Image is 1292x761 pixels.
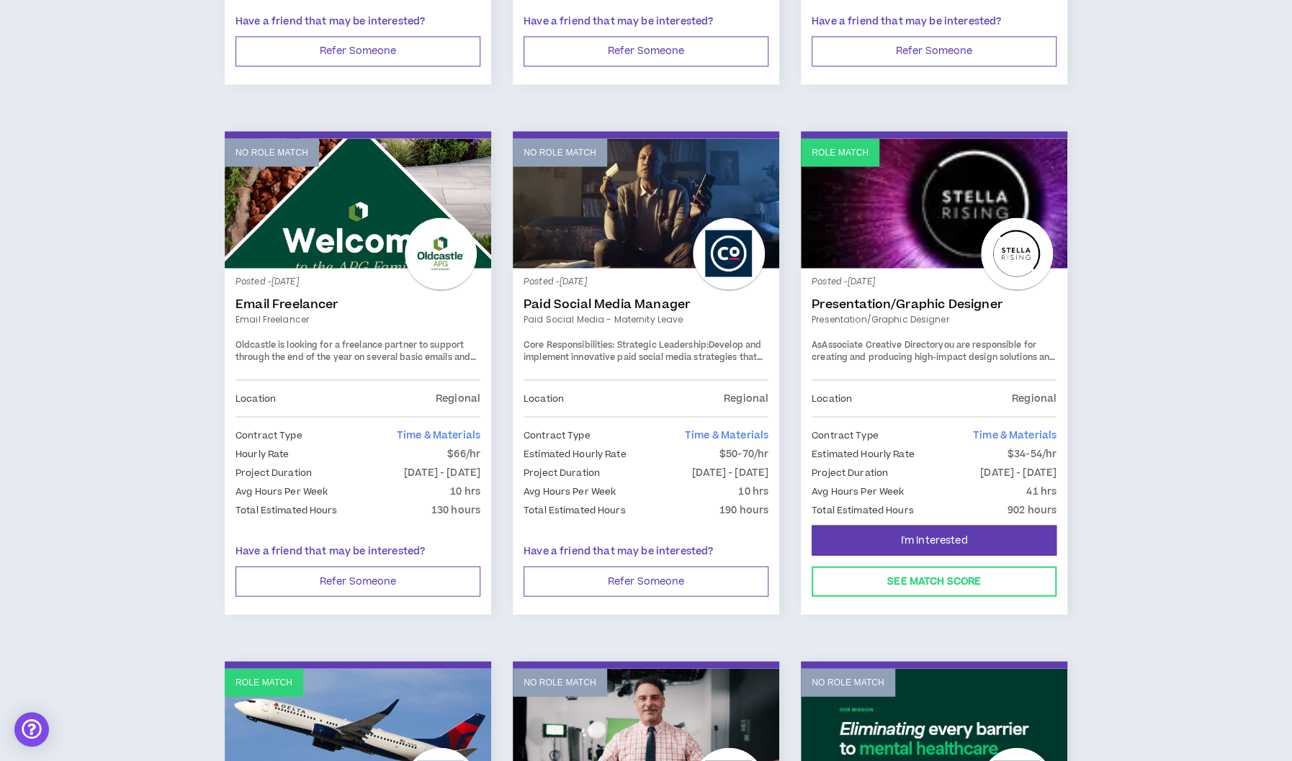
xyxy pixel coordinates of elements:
[980,464,1057,480] p: [DATE] - [DATE]
[447,446,480,461] p: $66/hr
[436,390,480,406] p: Regional
[812,525,1057,555] button: I'm Interested
[1008,502,1057,518] p: 902 hours
[235,390,276,406] p: Location
[685,428,768,442] span: Time & Materials
[1008,446,1057,461] p: $34-54/hr
[719,446,768,461] p: $50-70/hr
[724,390,768,406] p: Regional
[235,566,480,596] button: Refer Someone
[812,483,904,499] p: Avg Hours Per Week
[14,712,49,747] div: Open Intercom Messenger
[235,427,302,443] p: Contract Type
[524,36,768,66] button: Refer Someone
[235,145,308,159] p: No Role Match
[225,138,491,268] a: No Role Match
[812,446,915,461] p: Estimated Hourly Rate
[235,275,480,288] p: Posted - [DATE]
[812,390,852,406] p: Location
[1026,483,1057,499] p: 41 hrs
[812,14,1057,29] p: Have a friend that may be interested?
[524,566,768,596] button: Refer Someone
[812,502,914,518] p: Total Estimated Hours
[235,446,289,461] p: Hourly Rate
[235,464,312,480] p: Project Duration
[812,312,1057,325] a: Presentation/Graphic Designer
[235,297,480,311] a: Email Freelancer
[822,338,938,351] strong: Associate Creative Director
[397,428,480,442] span: Time & Materials
[513,138,779,268] a: No Role Match
[235,14,480,29] p: Have a friend that may be interested?
[812,145,869,159] p: Role Match
[524,502,626,518] p: Total Estimated Hours
[692,464,768,480] p: [DATE] - [DATE]
[524,446,627,461] p: Estimated Hourly Rate
[235,338,476,376] span: Oldcastle is looking for a freelance partner to support through the end of the year on several ba...
[812,566,1057,596] button: See Match Score
[901,533,968,547] span: I'm Interested
[812,275,1057,288] p: Posted - [DATE]
[719,502,768,518] p: 190 hours
[431,502,480,518] p: 130 hours
[235,483,328,499] p: Avg Hours Per Week
[524,675,596,689] p: No Role Match
[524,297,768,311] a: Paid Social Media Manager
[738,483,768,499] p: 10 hrs
[524,544,768,559] p: Have a friend that may be interested?
[524,464,600,480] p: Project Duration
[812,36,1057,66] button: Refer Someone
[524,312,768,325] a: Paid Social Media - Maternity leave
[524,338,614,351] strong: Core Responsibilities:
[235,36,480,66] button: Refer Someone
[404,464,480,480] p: [DATE] - [DATE]
[235,312,480,325] a: Email Freelancer
[524,427,591,443] p: Contract Type
[235,502,338,518] p: Total Estimated Hours
[524,145,596,159] p: No Role Match
[235,544,480,559] p: Have a friend that may be interested?
[524,390,564,406] p: Location
[801,138,1067,268] a: Role Match
[524,275,768,288] p: Posted - [DATE]
[812,675,884,689] p: No Role Match
[812,427,879,443] p: Contract Type
[812,338,822,351] span: As
[812,297,1057,311] a: Presentation/Graphic Designer
[1012,390,1057,406] p: Regional
[973,428,1057,442] span: Time & Materials
[235,675,292,689] p: Role Match
[450,483,480,499] p: 10 hrs
[617,338,709,351] strong: Strategic Leadership:
[524,14,768,29] p: Have a friend that may be interested?
[524,483,616,499] p: Avg Hours Per Week
[812,464,888,480] p: Project Duration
